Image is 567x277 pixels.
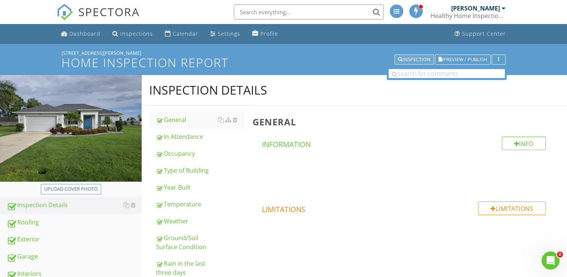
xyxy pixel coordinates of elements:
span: Preview / Publish [443,57,487,62]
h1: Home Inspection Report [61,56,506,69]
div: Inspection [398,57,431,62]
div: Inspection Details [149,83,267,98]
h4: Information [262,137,546,149]
button: Upload cover photo [41,184,101,194]
div: Roofing [7,218,142,227]
iframe: Intercom live chat [542,251,560,269]
img: The Best Home Inspection Software - Spectora [57,4,73,20]
div: Ground/Soil Surface Condition [156,233,244,251]
div: Limitations [478,202,546,215]
a: Inspection [395,56,434,62]
div: Temperature [156,200,244,209]
a: Settings [207,27,243,41]
div: Info [502,137,546,150]
div: General [156,115,244,124]
a: Dashboard [58,27,103,41]
div: Profile [260,30,278,37]
div: Occupancy [156,149,244,158]
div: Inspections [120,30,153,37]
h4: Limitations [262,202,546,214]
input: Search everything... [234,5,384,20]
span: 2 [557,251,563,257]
div: Weather [156,217,244,226]
div: Garage [7,252,142,262]
a: SPECTORA [57,10,140,26]
div: [PERSON_NAME] [451,5,500,12]
div: In Attendance [156,132,244,141]
span: SPECTORA [78,4,140,20]
div: Inspection Details [7,200,142,210]
div: Settings [218,30,240,37]
a: Preview / Publish [435,56,491,62]
a: Profile [249,27,281,41]
div: Healthy Home Inspections Inc [431,12,506,20]
div: Type of Building [156,166,244,175]
a: Inspections [109,27,156,41]
div: Year Built [156,183,244,192]
input: search for comments [389,69,505,78]
div: [STREET_ADDRESS][PERSON_NAME] [61,50,506,56]
h3: General [253,117,555,127]
div: Calendar [173,30,198,37]
div: Rain in the last three days [156,259,244,277]
div: Support Center [462,30,506,37]
button: Inspection [395,54,434,65]
a: Calendar [162,27,201,41]
a: Support Center [452,27,509,41]
div: Upload cover photo [44,185,98,193]
div: Dashboard [69,30,100,37]
button: Preview / Publish [435,54,491,65]
div: Exterior [7,235,142,244]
